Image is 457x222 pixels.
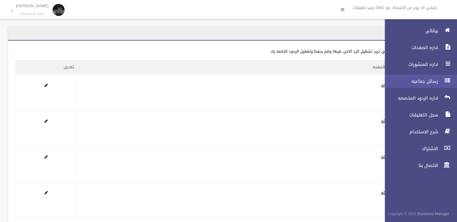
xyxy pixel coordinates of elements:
[381,82,391,89] a: فعاله
[77,60,396,74] th: حاله الصفحه
[381,117,391,125] a: فعاله
[44,189,48,196] a: Edit
[44,117,48,125] a: Edit
[417,211,449,217] strong: Bussiness Manager
[380,91,457,105] a: اداره الردود المخصصه
[16,12,48,16] small: Facebook User
[380,129,440,135] span: شرح الاستخدام
[380,75,457,88] a: رسائل جماعيه
[380,24,457,37] a: بياناتى
[15,48,422,55] div: اضغط على الصفحه التى تريد تشغيل الرد الالى عليها وقم بحفظ وتفعيل الردود الخاصه بك
[388,211,416,217] span: Copyright © 2015
[44,153,48,161] a: Edit
[381,189,391,196] a: فعاله
[380,142,457,155] a: الاشتراك
[380,162,440,168] span: الاتصال بنا
[380,146,440,152] span: الاشتراك
[380,41,457,54] a: اداره الصفحات
[380,78,440,84] span: رسائل جماعيه
[16,60,77,74] th: تعديل
[380,125,457,138] a: شرح الاستخدام
[380,45,440,51] span: اداره الصفحات
[380,28,440,34] span: بياناتى
[380,112,440,118] span: سجل التعليقات
[380,159,457,172] a: الاتصال بنا
[380,95,440,101] span: اداره الردود المخصصه
[44,82,48,89] a: Edit
[380,58,457,71] a: اداره المنشورات
[380,61,440,67] span: اداره المنشورات
[381,153,391,161] a: فعاله
[380,108,457,122] a: سجل التعليقات
[16,4,48,8] p: [PERSON_NAME]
